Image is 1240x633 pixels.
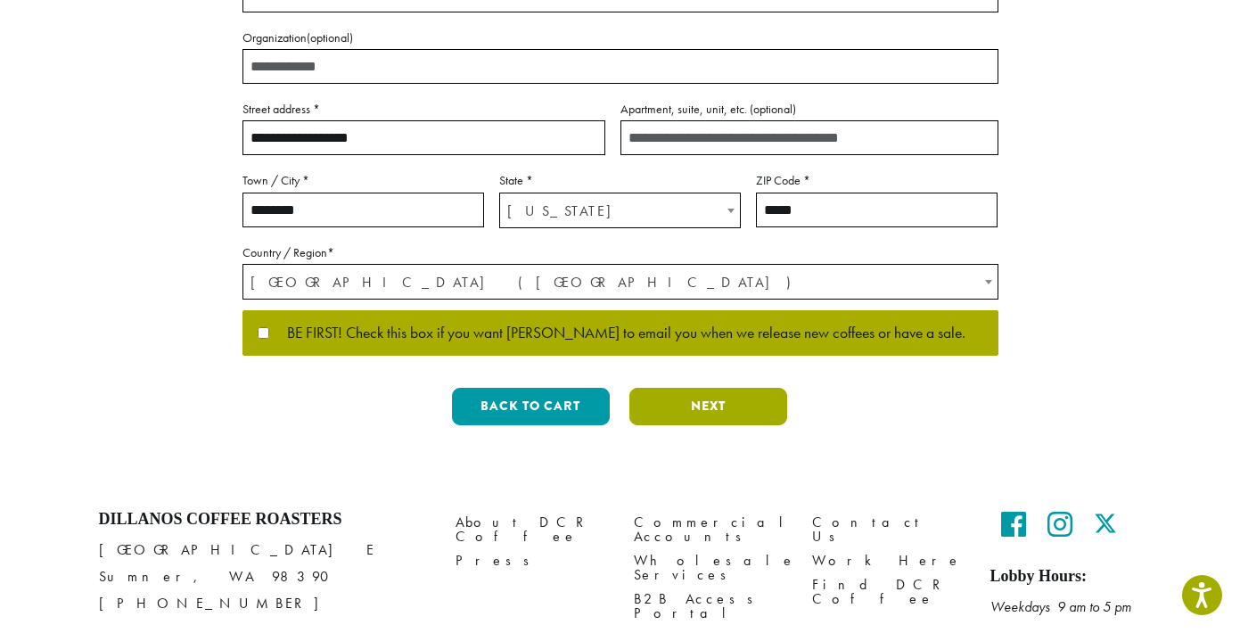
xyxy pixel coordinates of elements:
[634,588,785,626] a: B2B Access Portal
[812,573,964,612] a: Find DCR Coffee
[812,510,964,548] a: Contact Us
[620,98,998,120] label: Apartment, suite, unit, etc.
[499,193,741,228] span: State
[990,567,1142,587] h5: Lobby Hours:
[500,193,740,228] span: Washington
[499,169,741,192] label: State
[242,169,484,192] label: Town / City
[990,597,1131,616] em: Weekdays 9 am to 5 pm
[452,388,610,425] button: Back to cart
[756,169,998,192] label: ZIP Code
[456,510,607,548] a: About DCR Coffee
[258,327,269,339] input: BE FIRST! Check this box if you want [PERSON_NAME] to email you when we release new coffees or ha...
[456,549,607,573] a: Press
[99,537,429,617] p: [GEOGRAPHIC_DATA] E Sumner, WA 98390 [PHONE_NUMBER]
[629,388,787,425] button: Next
[634,510,785,548] a: Commercial Accounts
[242,264,998,300] span: Country / Region
[242,98,605,120] label: Street address
[269,325,965,341] span: BE FIRST! Check this box if you want [PERSON_NAME] to email you when we release new coffees or ha...
[750,101,796,117] span: (optional)
[634,549,785,588] a: Wholesale Services
[812,549,964,573] a: Work Here
[243,265,998,300] span: United States (US)
[99,510,429,530] h4: Dillanos Coffee Roasters
[242,27,998,49] label: Organization
[307,29,353,45] span: (optional)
